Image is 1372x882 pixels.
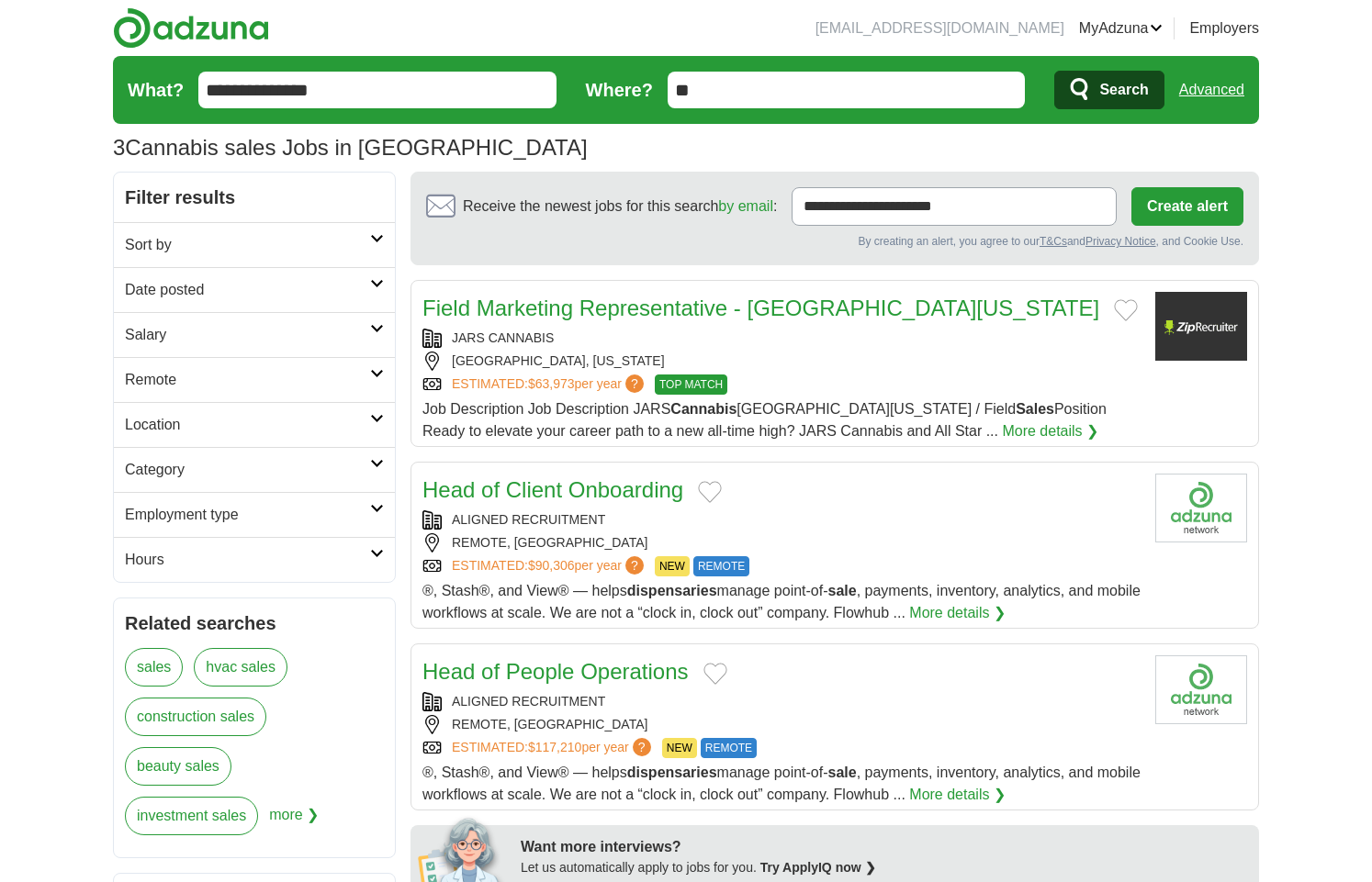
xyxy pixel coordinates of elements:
a: Privacy Notice [1085,235,1156,248]
h2: Category [125,459,370,481]
button: Create alert [1131,187,1243,226]
a: Employment type [114,492,395,537]
img: Company logo [1155,292,1247,361]
span: Receive the newest jobs for this search : [463,195,777,218]
h2: Remote [125,369,370,391]
a: Date posted [114,267,395,312]
span: REMOTE [701,738,757,758]
span: ®, Stash®, and View® — helps manage point-of- , payments, inventory, analytics, and mobile workfl... [422,765,1141,802]
a: Location [114,402,395,447]
span: Search [1099,72,1148,108]
div: Want more interviews? [521,836,1248,858]
h2: Employment type [125,504,370,526]
span: more ❯ [269,797,319,846]
label: Where? [586,76,653,104]
a: ESTIMATED:$117,210per year? [452,738,655,758]
h2: Sort by [125,234,370,256]
span: $117,210 [528,740,581,754]
span: ®, Stash®, and View® — helps manage point-of- , payments, inventory, analytics, and mobile workfl... [422,583,1141,620]
a: beauty sales [125,747,231,786]
img: Company logo [1155,655,1247,724]
span: $90,306 [528,558,575,573]
button: Add to favorite jobs [1114,299,1138,321]
img: Adzuna logo [113,7,269,49]
strong: sale [828,765,857,780]
a: Head of Client Onboarding [422,477,683,502]
a: hvac sales [194,648,287,687]
strong: dispensaries [627,583,717,598]
span: $63,973 [528,376,575,391]
div: ALIGNED RECRUITMENT [422,510,1141,530]
a: More details ❯ [1002,420,1098,442]
a: by email [718,198,773,214]
div: [GEOGRAPHIC_DATA], [US_STATE] [422,352,1141,371]
a: Field Marketing Representative - [GEOGRAPHIC_DATA][US_STATE] [422,296,1099,320]
a: construction sales [125,698,266,736]
span: NEW [662,738,697,758]
a: More details ❯ [909,602,1006,624]
span: ? [625,374,644,393]
a: T&Cs [1040,235,1067,248]
a: Employers [1189,17,1259,39]
img: Company logo [1155,474,1247,542]
div: JARS CANNABIS [422,329,1141,348]
h2: Related searches [125,609,384,637]
a: Salary [114,312,395,357]
span: 3 [113,131,125,164]
a: Category [114,447,395,492]
a: Try ApplyIQ now ❯ [760,860,876,875]
a: ESTIMATED:$63,973per year? [452,374,647,395]
span: Job Description Job Description JARS [GEOGRAPHIC_DATA][US_STATE] / Field Position Ready to elevat... [422,401,1107,439]
a: MyAdzuna [1079,17,1164,39]
span: ? [625,556,644,575]
strong: sale [828,583,857,598]
h1: Cannabis sales Jobs in [GEOGRAPHIC_DATA] [113,135,588,160]
button: Add to favorite jobs [698,481,722,503]
h2: Date posted [125,279,370,301]
a: Head of People Operations [422,659,689,684]
button: Add to favorite jobs [703,663,727,685]
div: By creating an alert, you agree to our and , and Cookie Use. [426,233,1243,250]
strong: dispensaries [627,765,717,780]
div: Let us automatically apply to jobs for you. [521,858,1248,877]
strong: Cannabis [670,401,737,417]
a: Sort by [114,222,395,267]
span: REMOTE [693,556,749,576]
h2: Salary [125,324,370,346]
h2: Filter results [114,173,395,222]
div: ALIGNED RECRUITMENT [422,692,1141,711]
button: Search [1054,71,1164,109]
h2: Location [125,414,370,436]
a: More details ❯ [909,784,1006,806]
li: [EMAIL_ADDRESS][DOMAIN_NAME] [815,17,1064,39]
div: REMOTE, [GEOGRAPHIC_DATA] [422,715,1141,734]
a: Hours [114,537,395,582]
h2: Hours [125,549,370,571]
a: investment sales [125,797,258,835]
label: What? [128,76,184,104]
a: Advanced [1179,72,1244,108]
div: REMOTE, [GEOGRAPHIC_DATA] [422,533,1141,553]
span: TOP MATCH [655,374,727,395]
a: sales [125,648,183,687]
a: Remote [114,357,395,402]
span: ? [633,738,651,756]
span: NEW [655,556,690,576]
strong: Sales [1016,401,1054,417]
a: ESTIMATED:$90,306per year? [452,556,647,576]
